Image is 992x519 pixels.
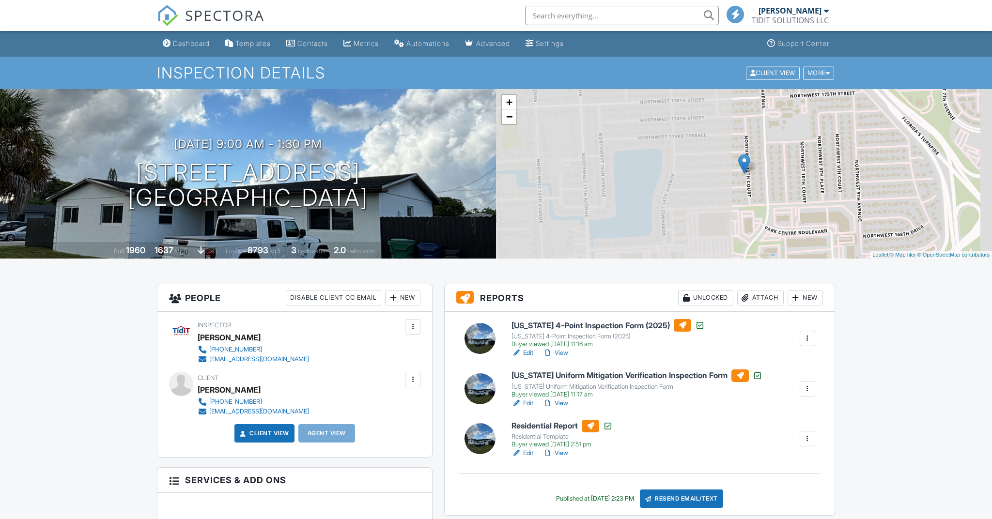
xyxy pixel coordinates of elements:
div: Residential Template [511,433,613,441]
a: Edit [511,448,533,458]
div: Unlocked [678,290,733,305]
div: Support Center [777,39,829,47]
div: Settings [536,39,564,47]
div: | [870,251,992,259]
h3: Reports [445,284,835,312]
div: 1960 [126,245,145,255]
a: SPECTORA [157,13,264,33]
h3: People [157,284,432,312]
div: New [788,290,823,305]
div: [US_STATE] 4-Point Inspection Form (2025) [511,333,705,340]
a: [US_STATE] 4-Point Inspection Form (2025) [US_STATE] 4-Point Inspection Form (2025) Buyer viewed ... [511,319,705,348]
div: Automations [406,39,449,47]
span: bathrooms [347,247,375,255]
a: Metrics [340,35,383,53]
a: Client View [745,69,802,76]
a: View [543,398,568,408]
div: Published at [DATE] 2:23 PM [556,495,634,503]
div: [PERSON_NAME] [198,382,261,397]
img: The Best Home Inspection Software - Spectora [157,5,178,26]
span: Inspector [198,321,231,329]
a: [US_STATE] Uniform Mitigation Verification Inspection Form [US_STATE] Uniform Mitigation Verifica... [511,369,762,398]
a: [PHONE_NUMBER] [198,397,309,407]
a: Client View [238,428,289,438]
div: Buyer viewed [DATE] 2:51 pm [511,441,613,448]
a: Advanced [461,35,514,53]
div: [PERSON_NAME] [759,6,821,15]
a: © OpenStreetMap contributors [917,252,990,258]
a: View [543,348,568,358]
h3: Services & Add ons [157,468,432,493]
div: New [385,290,420,305]
div: Attach [737,290,784,305]
a: Settings [522,35,568,53]
div: 2.0 [334,245,346,255]
div: Buyer viewed [DATE] 11:17 am [511,391,762,398]
a: Automations (Basic) [390,35,453,53]
div: More [803,66,835,79]
div: [US_STATE] Uniform Mitigation Verification Inspection Form [511,383,762,391]
div: Resend Email/Text [640,489,723,508]
a: [EMAIL_ADDRESS][DOMAIN_NAME] [198,354,309,364]
div: [EMAIL_ADDRESS][DOMAIN_NAME] [209,408,309,415]
input: Search everything... [525,6,719,25]
div: Metrics [354,39,379,47]
a: View [543,448,568,458]
div: TIDIT SOLUTIONS LLC [752,15,829,25]
div: [PHONE_NUMBER] [209,346,262,353]
h6: [US_STATE] 4-Point Inspection Form (2025) [511,319,705,332]
a: Support Center [763,35,833,53]
a: © MapTiler [890,252,916,258]
a: Residential Report Residential Template Buyer viewed [DATE] 2:51 pm [511,420,613,449]
a: Zoom out [502,109,516,124]
div: Disable Client CC Email [286,290,381,305]
div: 3 [291,245,296,255]
span: Client [198,374,218,382]
div: [PERSON_NAME] [198,330,261,345]
div: Contacts [297,39,328,47]
span: sq. ft. [175,247,188,255]
a: Dashboard [159,35,214,53]
div: Buyer viewed [DATE] 11:16 am [511,340,705,348]
span: Lot Size [226,247,246,255]
span: bedrooms [298,247,325,255]
div: Client View [746,66,800,79]
a: Edit [511,398,533,408]
a: [PHONE_NUMBER] [198,345,309,354]
div: [PHONE_NUMBER] [209,398,262,406]
div: Advanced [476,39,510,47]
a: [EMAIL_ADDRESS][DOMAIN_NAME] [198,407,309,416]
span: sq.ft. [270,247,282,255]
h1: [STREET_ADDRESS] [GEOGRAPHIC_DATA] [128,160,368,211]
a: Edit [511,348,533,358]
h6: Residential Report [511,420,613,432]
span: Built [114,247,124,255]
h6: [US_STATE] Uniform Mitigation Verification Inspection Form [511,369,762,382]
div: Templates [235,39,271,47]
a: Zoom in [502,95,516,109]
div: 8793 [248,245,268,255]
div: [EMAIL_ADDRESS][DOMAIN_NAME] [209,355,309,363]
a: Contacts [282,35,332,53]
a: Templates [221,35,275,53]
a: Leaflet [872,252,888,258]
span: SPECTORA [185,5,264,25]
h3: [DATE] 9:00 am - 1:30 pm [174,137,322,151]
div: 1637 [155,245,173,255]
div: Dashboard [173,39,210,47]
h1: Inspection Details [157,64,835,81]
span: slab [206,247,217,255]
